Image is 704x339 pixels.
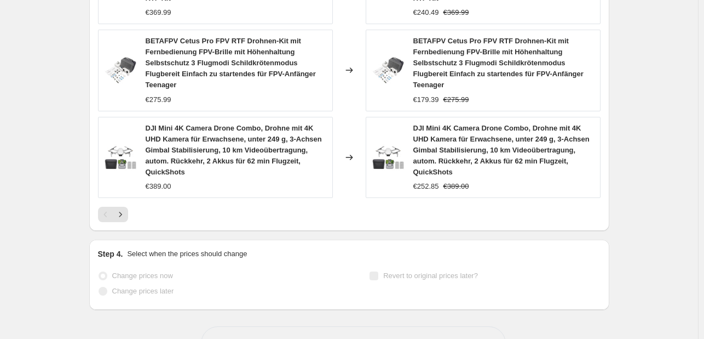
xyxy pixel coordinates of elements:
div: €240.49 [413,7,439,18]
span: Change prices now [112,272,173,280]
img: 61UU5rOEl4L_80x.jpg [372,141,405,174]
h2: Step 4. [98,248,123,259]
img: 711Upu6QZJL_80x.jpg [104,54,137,87]
div: €179.39 [413,94,439,105]
div: €275.99 [146,94,171,105]
span: DJI Mini 4K Camera Drone Combo, Drohne mit 4K UHD Kamera für Erwachsene, unter 249 g, 3-Achsen Gi... [413,124,590,176]
nav: Pagination [98,207,128,222]
div: €252.85 [413,181,439,192]
span: BETAFPV Cetus Pro FPV RTF Drohnen-Kit mit Fernbedienung FPV-Brille mit Höhenhaltung Selbstschutz ... [146,37,316,89]
img: 711Upu6QZJL_80x.jpg [372,54,405,87]
div: €369.99 [146,7,171,18]
img: 61UU5rOEl4L_80x.jpg [104,141,137,174]
strike: €369.99 [443,7,469,18]
strike: €389.00 [443,181,469,192]
div: €389.00 [146,181,171,192]
strike: €275.99 [443,94,469,105]
p: Select when the prices should change [127,248,247,259]
span: DJI Mini 4K Camera Drone Combo, Drohne mit 4K UHD Kamera für Erwachsene, unter 249 g, 3-Achsen Gi... [146,124,322,176]
span: Revert to original prices later? [383,272,478,280]
span: BETAFPV Cetus Pro FPV RTF Drohnen-Kit mit Fernbedienung FPV-Brille mit Höhenhaltung Selbstschutz ... [413,37,584,89]
button: Next [113,207,128,222]
span: Change prices later [112,287,174,295]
